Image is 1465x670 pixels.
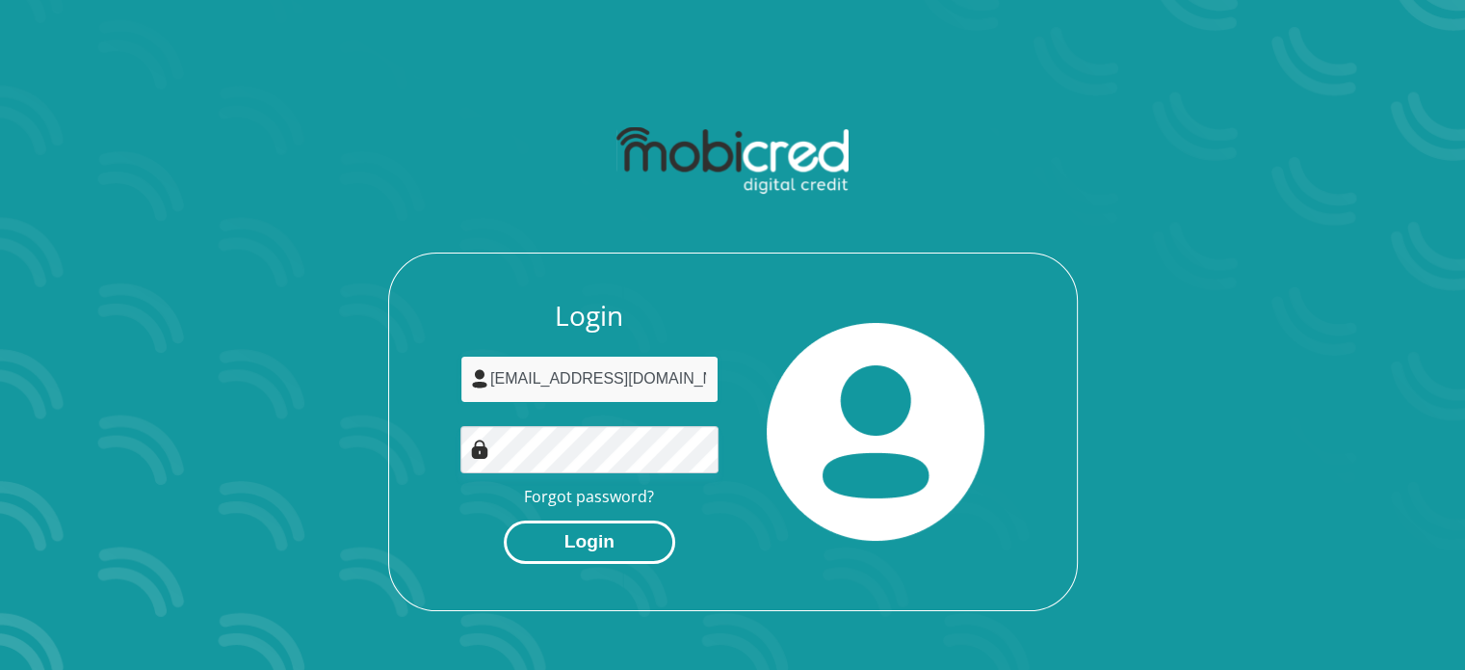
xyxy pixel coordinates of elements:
[524,486,654,507] a: Forgot password?
[460,300,719,333] h3: Login
[470,369,489,389] img: user-icon image
[616,127,849,195] img: mobicred logo
[460,356,719,403] input: Username
[504,521,675,564] button: Login
[470,440,489,459] img: Image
